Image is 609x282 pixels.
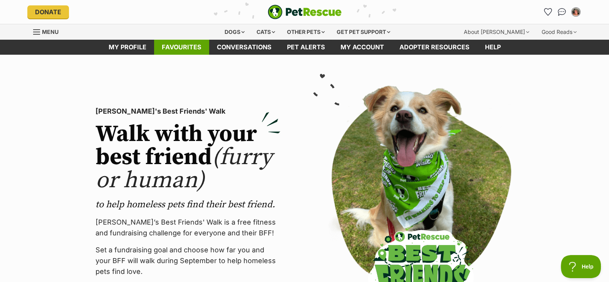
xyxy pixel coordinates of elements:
[561,255,601,278] iframe: Help Scout Beacon - Open
[96,106,280,117] p: [PERSON_NAME]'s Best Friends' Walk
[96,123,280,192] h2: Walk with your best friend
[279,40,333,55] a: Pet alerts
[101,40,154,55] a: My profile
[96,143,272,195] span: (furry or human)
[572,8,580,16] img: Maddie Kilmartin profile pic
[570,6,582,18] button: My account
[33,24,64,38] a: Menu
[154,40,209,55] a: Favourites
[542,6,554,18] a: Favourites
[209,40,279,55] a: conversations
[333,40,392,55] a: My account
[96,198,280,211] p: to help homeless pets find their best friend.
[42,29,59,35] span: Menu
[27,5,69,18] a: Donate
[392,40,477,55] a: Adopter resources
[331,24,396,40] div: Get pet support
[542,6,582,18] ul: Account quick links
[558,8,566,16] img: chat-41dd97257d64d25036548639549fe6c8038ab92f7586957e7f3b1b290dea8141.svg
[219,24,250,40] div: Dogs
[96,245,280,277] p: Set a fundraising goal and choose how far you and your BFF will walk during September to help hom...
[556,6,568,18] a: Conversations
[282,24,330,40] div: Other pets
[458,24,535,40] div: About [PERSON_NAME]
[96,217,280,238] p: [PERSON_NAME]’s Best Friends' Walk is a free fitness and fundraising challenge for everyone and t...
[477,40,508,55] a: Help
[251,24,280,40] div: Cats
[268,5,342,19] a: PetRescue
[536,24,582,40] div: Good Reads
[268,5,342,19] img: logo-e224e6f780fb5917bec1dbf3a21bbac754714ae5b6737aabdf751b685950b380.svg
